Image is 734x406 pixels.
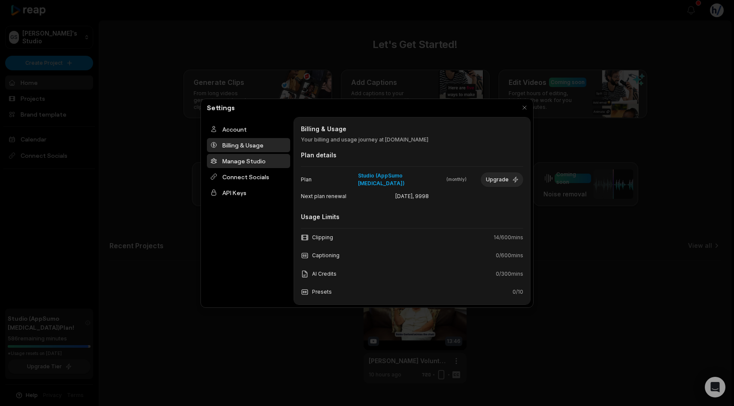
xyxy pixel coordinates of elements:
span: 0 / 300 mins [496,270,523,278]
button: Upgrade [481,172,523,187]
span: [DATE], 9998 [376,192,449,200]
p: Your billing and usage journey at [DOMAIN_NAME] [301,136,523,144]
h2: Billing & Usage [301,124,523,133]
span: Plan [301,176,355,183]
div: Clipping [301,234,333,241]
div: Usage Limits [301,212,523,221]
span: 0 / 600 mins [496,252,523,259]
div: Presets [301,288,332,296]
div: Billing & Usage [207,138,290,152]
span: 14 / 600 mins [494,234,523,241]
div: API Keys [207,186,290,200]
span: Next plan renewal [301,192,373,200]
h2: Settings [203,102,238,113]
div: Captioning [301,252,340,260]
span: ( month ly) [446,177,467,182]
div: AI Credits [301,270,337,278]
div: Plan details [301,150,523,159]
span: 0 / 10 [513,288,523,296]
span: Studio (AppSumo [MEDICAL_DATA]) [358,172,445,187]
div: Manage Studio [207,154,290,168]
div: Account [207,122,290,136]
div: Connect Socials [207,170,290,184]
